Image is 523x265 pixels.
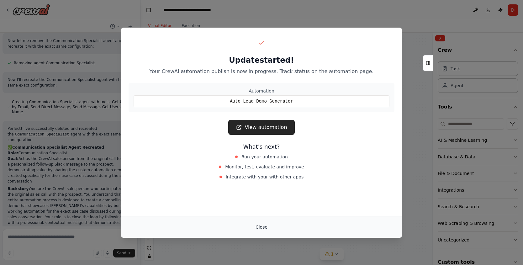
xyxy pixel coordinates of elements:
[134,88,389,94] div: Automation
[228,120,294,135] a: View automation
[129,68,394,75] p: Your CrewAI automation publish is now in progress. Track status on the automation page.
[129,142,394,151] h3: What's next?
[134,95,389,107] div: Auto Lead Demo Generator
[225,164,304,170] span: Monitor, test, evaluate and improve
[241,154,288,160] span: Run your automation
[129,55,394,65] h2: Update started!
[251,221,272,233] button: Close
[226,174,304,180] span: Integrate with your with other apps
